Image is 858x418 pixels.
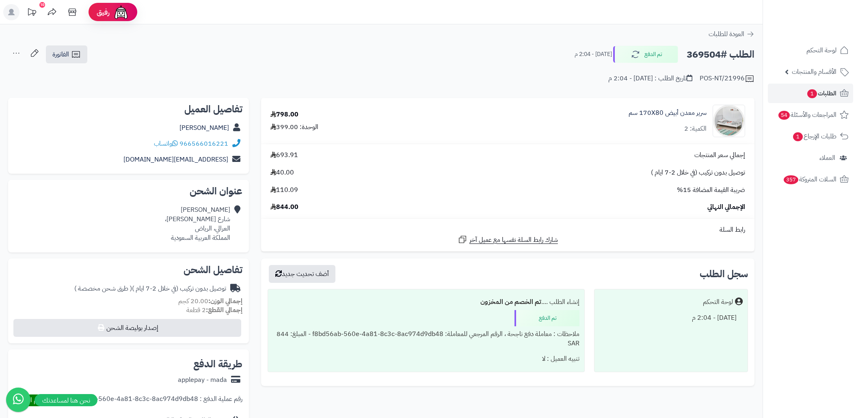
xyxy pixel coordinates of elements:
span: العودة للطلبات [709,29,744,39]
div: توصيل بدون تركيب (في خلال 2-7 ايام ) [74,284,226,293]
b: تم الخصم من المخزون [480,297,541,307]
a: تحديثات المنصة [22,4,42,22]
div: 798.00 [270,110,298,119]
span: 1 [793,132,803,141]
span: الطلبات [806,88,836,99]
span: توصيل بدون تركيب (في خلال 2-7 ايام ) [651,168,745,177]
span: 110.09 [270,185,298,195]
span: 693.91 [270,151,298,160]
span: 357 [784,175,798,184]
a: [EMAIL_ADDRESS][DOMAIN_NAME] [123,155,228,164]
a: العملاء [768,148,853,168]
h2: تفاصيل العميل [15,104,242,114]
div: [PERSON_NAME] شارع [PERSON_NAME]، العرالي، الرياض المملكة العربية السعودية [165,205,230,242]
div: تاريخ الطلب : [DATE] - 2:04 م [608,74,692,83]
div: رابط السلة [264,225,751,235]
div: إنشاء الطلب .... [273,294,579,310]
strong: إجمالي القطع: [206,305,242,315]
div: POS-NT/21996 [700,74,754,84]
span: إجمالي سعر المنتجات [694,151,745,160]
img: 1748517520-1-90x90.jpg [713,105,745,137]
small: 2 قطعة [186,305,242,315]
span: ضريبة القيمة المضافة 15% [677,185,745,195]
span: رفيق [97,7,110,17]
a: الطلبات1 [768,84,853,103]
button: إصدار بوليصة الشحن [13,319,241,337]
a: طلبات الإرجاع1 [768,127,853,146]
div: تم الدفع [514,310,579,326]
button: تم الدفع [613,46,678,63]
a: واتساب [154,139,178,149]
span: 1 [807,89,817,98]
h2: طريقة الدفع [193,359,242,369]
div: تنبيه العميل : لا [273,351,579,367]
small: [DATE] - 2:04 م [575,50,612,58]
div: ملاحظات : معاملة دفع ناجحة ، الرقم المرجعي للمعاملة: f8bd56ab-560e-4a81-8c3c-8ac974d9db48 - المبل... [273,326,579,351]
div: رقم عملية الدفع : f8bd56ab-560e-4a81-8c3c-8ac974d9db48 [67,394,242,406]
h2: عنوان الشحن [15,186,242,196]
div: applepay - mada [178,375,227,385]
span: السلات المتروكة [783,174,836,185]
a: السلات المتروكة357 [768,170,853,189]
a: [PERSON_NAME] [179,123,229,133]
span: 54 [778,111,790,120]
a: شارك رابط السلة نفسها مع عميل آخر [458,235,558,245]
span: 844.00 [270,203,298,212]
span: شارك رابط السلة نفسها مع عميل آخر [469,235,558,245]
span: المراجعات والأسئلة [778,109,836,121]
div: الوحدة: 399.00 [270,123,318,132]
a: العودة للطلبات [709,29,754,39]
span: 40.00 [270,168,294,177]
img: ai-face.png [113,4,129,20]
small: 20.00 كجم [178,296,242,306]
a: الفاتورة [46,45,87,63]
strong: إجمالي الوزن: [208,296,242,306]
a: 966566016221 [179,139,228,149]
span: العملاء [819,152,835,164]
div: الكمية: 2 [684,124,707,134]
h2: الطلب #369504 [687,46,754,63]
h2: تفاصيل الشحن [15,265,242,275]
a: المراجعات والأسئلة54 [768,105,853,125]
span: ( طرق شحن مخصصة ) [74,284,132,293]
div: لوحة التحكم [703,297,733,307]
button: أضف تحديث جديد [269,265,335,283]
span: طلبات الإرجاع [792,131,836,142]
h3: سجل الطلب [700,269,748,279]
div: [DATE] - 2:04 م [599,310,743,326]
div: 10 [39,2,45,8]
span: لوحة التحكم [806,45,836,56]
a: سرير معدن أبيض 170X80 سم [629,108,707,118]
span: الأقسام والمنتجات [792,66,836,78]
a: لوحة التحكم [768,41,853,60]
span: الإجمالي النهائي [707,203,745,212]
span: الفاتورة [52,50,69,59]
